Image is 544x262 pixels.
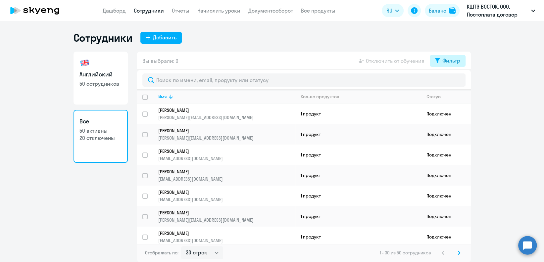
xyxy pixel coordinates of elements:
h3: Английский [79,70,122,79]
td: 1 продукт [295,206,421,227]
td: 1 продукт [295,124,421,145]
a: [PERSON_NAME][EMAIL_ADDRESS][DOMAIN_NAME] [158,148,295,161]
td: 1 продукт [295,227,421,247]
p: КШТЭ ВОСТОК, ООО, Постоплата договор [467,3,528,19]
a: Начислить уроки [197,7,240,14]
p: [EMAIL_ADDRESS][DOMAIN_NAME] [158,238,295,243]
button: Фильтр [430,55,466,67]
span: RU [386,7,392,15]
div: Фильтр [442,57,460,65]
td: 1 продукт [295,104,421,124]
span: Отображать по: [145,250,178,256]
div: Имя [158,94,167,100]
p: [PERSON_NAME] [158,169,286,175]
p: [EMAIL_ADDRESS][DOMAIN_NAME] [158,155,295,161]
div: Добавить [153,33,176,41]
span: Вы выбрали: 0 [142,57,178,65]
a: [PERSON_NAME][EMAIL_ADDRESS][DOMAIN_NAME] [158,189,295,202]
p: 50 сотрудников [79,80,122,87]
div: Кол-во продуктов [301,94,339,100]
h1: Сотрудники [74,31,132,44]
p: [PERSON_NAME] [158,210,286,216]
img: balance [449,7,456,14]
td: Подключен [421,186,471,206]
p: [PERSON_NAME] [158,128,286,134]
a: Отчеты [172,7,189,14]
button: Добавить [140,32,182,44]
h3: Все [79,117,122,126]
p: [EMAIL_ADDRESS][DOMAIN_NAME] [158,176,295,182]
div: Статус [426,94,470,100]
td: Подключен [421,124,471,145]
img: english [79,58,90,68]
td: 1 продукт [295,145,421,165]
div: Статус [426,94,441,100]
button: КШТЭ ВОСТОК, ООО, Постоплата договор [464,3,538,19]
td: Подключен [421,206,471,227]
p: [PERSON_NAME] [158,189,286,195]
p: [PERSON_NAME][EMAIL_ADDRESS][DOMAIN_NAME] [158,114,295,120]
a: Документооборот [248,7,293,14]
p: [PERSON_NAME] [158,230,286,236]
td: Подключен [421,165,471,186]
td: 1 продукт [295,165,421,186]
a: [PERSON_NAME][PERSON_NAME][EMAIL_ADDRESS][DOMAIN_NAME] [158,210,295,223]
a: [PERSON_NAME][EMAIL_ADDRESS][DOMAIN_NAME] [158,230,295,243]
a: Дашборд [103,7,126,14]
div: Кол-во продуктов [301,94,421,100]
a: Английский50 сотрудников [74,52,128,105]
p: [PERSON_NAME] [158,107,286,113]
a: [PERSON_NAME][PERSON_NAME][EMAIL_ADDRESS][DOMAIN_NAME] [158,128,295,141]
div: Имя [158,94,295,100]
p: 50 активны [79,127,122,134]
button: RU [382,4,404,17]
p: [PERSON_NAME][EMAIL_ADDRESS][DOMAIN_NAME] [158,217,295,223]
p: [PERSON_NAME] [158,148,286,154]
a: Все50 активны20 отключены [74,110,128,163]
p: 20 отключены [79,134,122,142]
a: [PERSON_NAME][EMAIL_ADDRESS][DOMAIN_NAME] [158,169,295,182]
td: Подключен [421,145,471,165]
span: 1 - 30 из 50 сотрудников [380,250,431,256]
a: [PERSON_NAME][PERSON_NAME][EMAIL_ADDRESS][DOMAIN_NAME] [158,107,295,120]
p: [PERSON_NAME][EMAIL_ADDRESS][DOMAIN_NAME] [158,135,295,141]
input: Поиск по имени, email, продукту или статусу [142,73,466,87]
td: Подключен [421,227,471,247]
td: Подключен [421,104,471,124]
button: Балансbalance [425,4,460,17]
td: 1 продукт [295,186,421,206]
div: Баланс [429,7,446,15]
a: Сотрудники [134,7,164,14]
p: [EMAIL_ADDRESS][DOMAIN_NAME] [158,196,295,202]
a: Все продукты [301,7,335,14]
